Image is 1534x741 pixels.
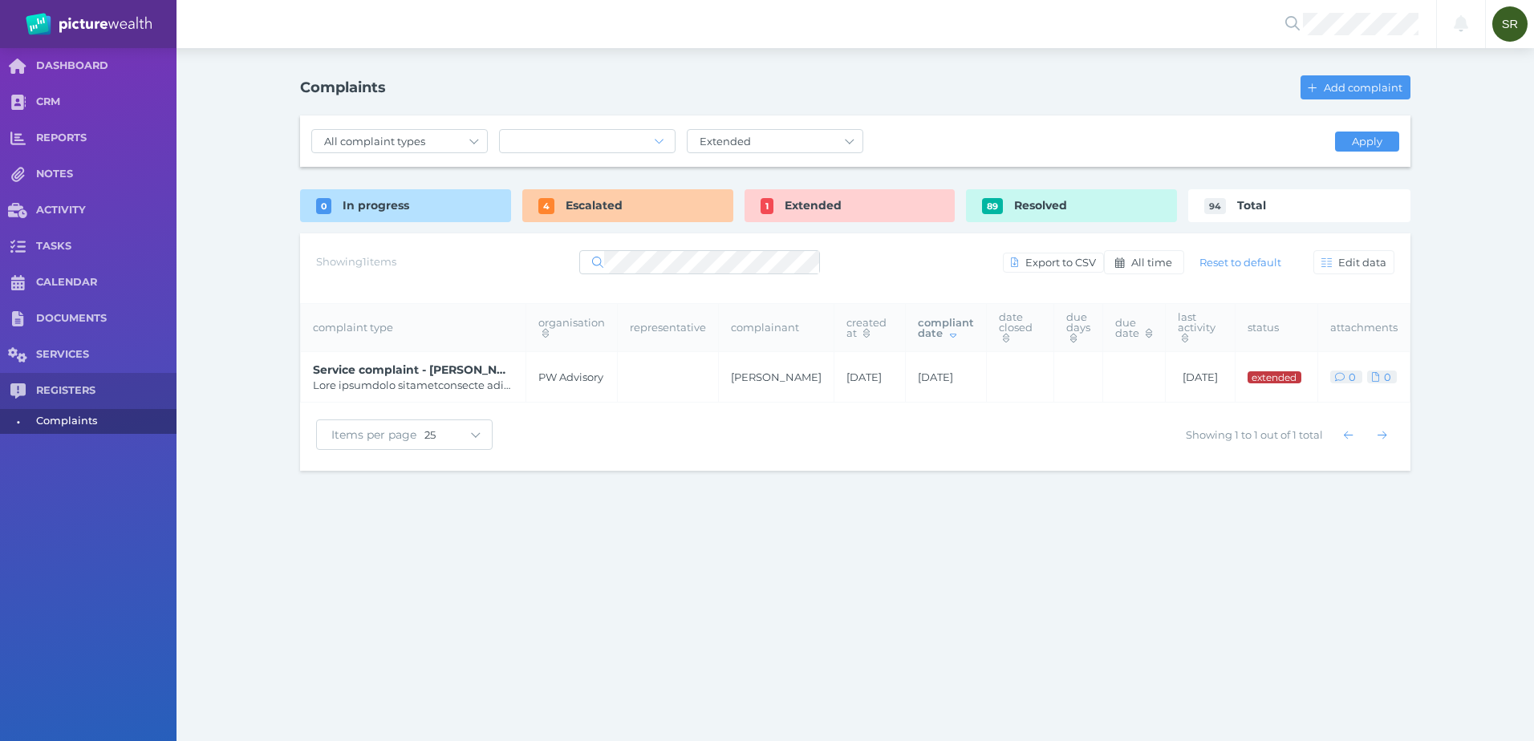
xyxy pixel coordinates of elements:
span: Escalated [566,198,623,213]
span: Complaints [36,409,171,434]
span: Total [1237,198,1266,213]
span: In progress [343,198,409,213]
span: organisation [538,316,605,339]
td: PW Advisory [526,352,618,403]
td: [PERSON_NAME] [719,352,834,403]
span: Extended [785,198,842,213]
button: Export to CSV [1003,253,1104,273]
span: due days [1066,310,1090,344]
span: Service complaint - [PERSON_NAME] [313,362,513,379]
td: [DATE] [906,352,987,403]
th: complaint type [301,304,526,352]
span: NOTES [36,168,177,181]
span: Apply [1345,135,1389,148]
span: 0 [1348,370,1357,383]
span: REPORTS [36,132,177,145]
th: complainant [719,304,834,352]
th: attachments [1317,304,1410,352]
th: status [1236,304,1318,352]
button: Add complaint [1301,75,1410,99]
h1: Complaints [300,79,386,96]
span: DOCUMENTS [36,312,177,326]
img: PW [26,13,152,35]
button: Edit data [1313,250,1394,274]
span: Showing 1 to 1 out of 1 total [1186,428,1323,441]
span: Edit data [1335,256,1394,269]
td: [DATE] [1165,352,1235,403]
span: date closed [999,310,1033,344]
span: due date [1115,316,1152,339]
span: Lore ipsumdolo sitametconsecte adipi elitseddoei tem inc utl etdo mag Aliqua Enimadmini (VE) quis... [313,379,513,392]
span: CRM [36,95,177,109]
span: Showing 1 items [316,255,396,268]
span: REGISTERS [36,384,177,398]
td: [DATE] [834,352,906,403]
button: Show previous page [1337,423,1361,447]
div: Saranya Ravainthiran [1492,6,1528,42]
span: 0 [1382,370,1392,383]
th: representative [618,304,719,352]
button: Show next page [1370,423,1394,447]
span: Export to CSV [1022,256,1103,269]
span: SERVICES [36,348,177,362]
span: created at [846,316,887,339]
span: DASHBOARD [36,59,177,73]
span: All time [1128,256,1179,269]
span: Items per page [317,427,424,442]
span: extended [1251,371,1297,383]
span: compliant date [918,316,974,339]
button: Reset to default [1192,250,1289,274]
span: last activity [1178,310,1215,344]
button: Apply [1335,132,1399,152]
span: TASKS [36,240,177,253]
button: All time [1104,250,1184,274]
span: Add complaint [1321,81,1410,94]
span: SR [1502,18,1518,30]
span: CALENDAR [36,276,177,290]
span: Reset to default [1193,256,1288,269]
span: ACTIVITY [36,204,177,217]
span: Resolved [1014,198,1067,213]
